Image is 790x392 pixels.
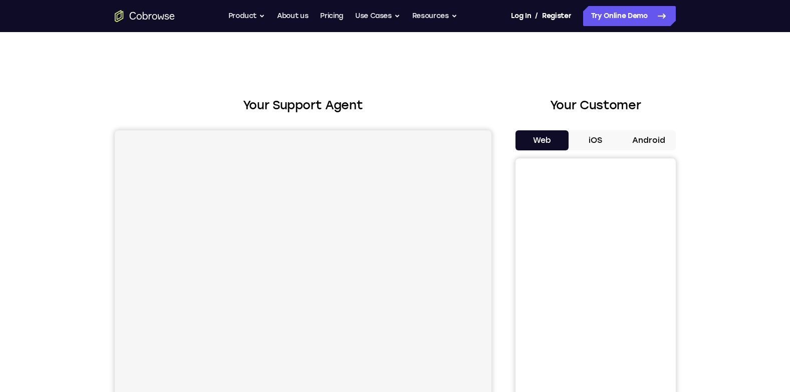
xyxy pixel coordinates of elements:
[515,96,676,114] h2: Your Customer
[412,6,457,26] button: Resources
[535,10,538,22] span: /
[115,10,175,22] a: Go to the home page
[583,6,676,26] a: Try Online Demo
[542,6,571,26] a: Register
[115,96,491,114] h2: Your Support Agent
[569,130,622,150] button: iOS
[515,130,569,150] button: Web
[511,6,531,26] a: Log In
[355,6,400,26] button: Use Cases
[277,6,308,26] a: About us
[320,6,343,26] a: Pricing
[228,6,266,26] button: Product
[622,130,676,150] button: Android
